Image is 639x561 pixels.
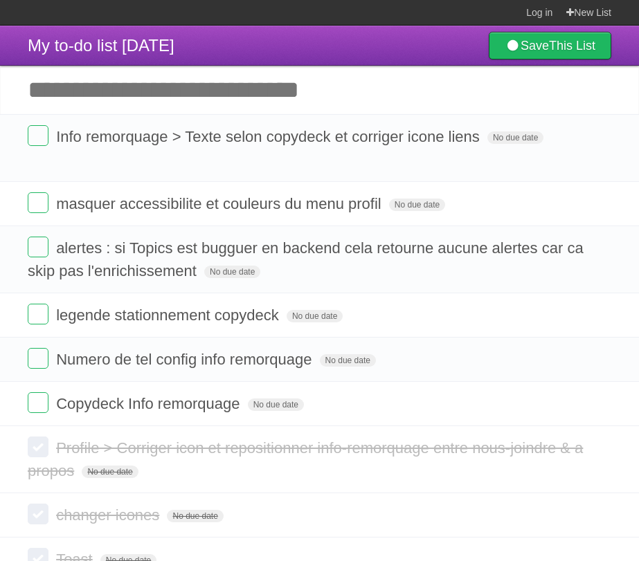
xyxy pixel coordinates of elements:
[28,36,174,55] span: My to-do list [DATE]
[28,392,48,413] label: Done
[28,304,48,324] label: Done
[28,436,48,457] label: Done
[287,310,343,322] span: No due date
[487,131,543,144] span: No due date
[320,354,376,367] span: No due date
[28,239,584,279] span: alertes : si Topics est bugguer en backend cela retourne aucune alertes car ca skip pas l'enrichi...
[28,439,583,479] span: Profile > Corriger icon et repositionner info-remorquage entre nous-joindre & a propos
[28,237,48,257] label: Done
[56,195,385,212] span: masquer accessibilite et couleurs du menu profil
[56,506,163,524] span: changer icones
[82,466,138,478] span: No due date
[28,125,48,146] label: Done
[28,348,48,369] label: Done
[56,395,243,412] span: Copydeck Info remorquage
[167,510,223,522] span: No due date
[389,199,445,211] span: No due date
[56,128,483,145] span: Info remorquage > Texte selon copydeck et corriger icone liens
[489,32,611,59] a: SaveThis List
[549,39,595,53] b: This List
[248,398,304,411] span: No due date
[28,504,48,524] label: Done
[28,192,48,213] label: Done
[56,306,282,324] span: legende stationnement copydeck
[204,266,260,278] span: No due date
[56,351,315,368] span: Numero de tel config info remorquage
